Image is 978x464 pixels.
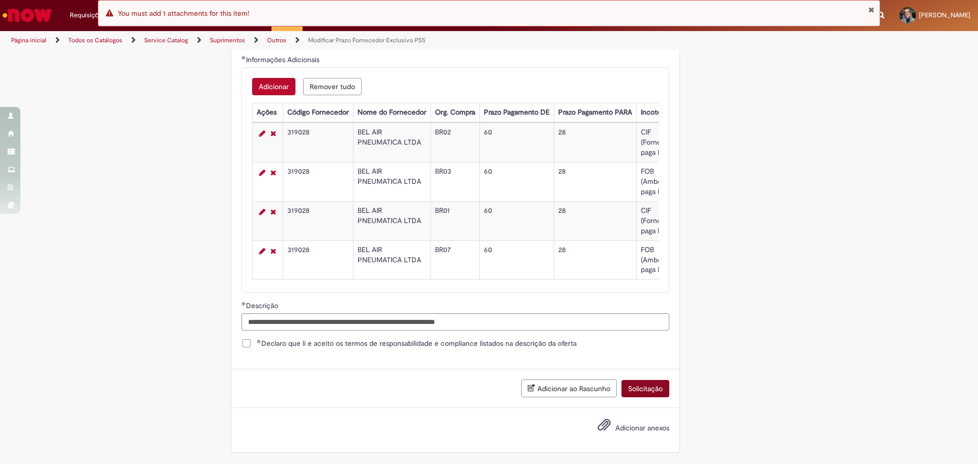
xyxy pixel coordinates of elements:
[621,380,669,397] button: Solicitação
[268,127,279,140] a: Remover linha 1
[8,31,644,50] ul: Trilhas de página
[479,103,554,122] th: Prazo Pagamento DE
[283,162,353,201] td: 319028
[268,245,279,257] a: Remover linha 4
[267,36,286,44] a: Outros
[615,424,669,433] span: Adicionar anexos
[554,162,636,201] td: 28
[268,206,279,218] a: Remover linha 3
[210,36,245,44] a: Suprimentos
[554,103,636,122] th: Prazo Pagamento PARA
[68,36,122,44] a: Todos os Catálogos
[636,162,684,201] td: FOB (Ambev paga Frete)
[430,123,479,162] td: BR02
[919,11,970,19] span: [PERSON_NAME]
[257,206,268,218] a: Editar Linha 3
[868,6,875,14] button: Fechar Notificação
[257,338,577,348] span: Declaro que li e aceito os termos de responsabilidade e compliance listados na descrição da oferta
[353,162,430,201] td: BEL AIR PNEUMATICA LTDA
[479,123,554,162] td: 60
[283,201,353,240] td: 319028
[70,10,105,20] span: Requisições
[353,201,430,240] td: BEL AIR PNEUMATICA LTDA
[554,201,636,240] td: 28
[11,36,46,44] a: Página inicial
[246,301,280,310] span: Descrição
[257,245,268,257] a: Editar Linha 4
[554,240,636,280] td: 28
[430,201,479,240] td: BR01
[283,123,353,162] td: 319028
[353,123,430,162] td: BEL AIR PNEUMATICA LTDA
[636,201,684,240] td: CIF (Fornecedor paga Frete)
[241,302,246,306] span: Obrigatório Preenchido
[636,103,684,122] th: Incoterms
[257,167,268,179] a: Editar Linha 2
[430,103,479,122] th: Org. Compra
[1,5,53,25] img: ServiceNow
[554,123,636,162] td: 28
[430,162,479,201] td: BR03
[353,240,430,280] td: BEL AIR PNEUMATICA LTDA
[479,240,554,280] td: 60
[257,127,268,140] a: Editar Linha 1
[353,103,430,122] th: Nome do Fornecedor
[246,55,321,64] span: Informações Adicionais
[479,201,554,240] td: 60
[257,339,261,343] span: Obrigatório Preenchido
[430,240,479,280] td: BR07
[308,36,425,44] a: Modificar Prazo Fornecedor Exclusivo PSS
[252,103,283,122] th: Ações
[595,416,613,439] button: Adicionar anexos
[479,162,554,201] td: 60
[283,240,353,280] td: 319028
[303,78,362,95] button: Remove all rows for Informações Adicionais
[636,240,684,280] td: FOB (Ambev paga Frete)
[252,78,295,95] button: Add a row for Informações Adicionais
[521,379,617,397] button: Adicionar ao Rascunho
[241,56,246,60] span: Obrigatório Preenchido
[144,36,188,44] a: Service Catalog
[118,9,249,18] span: You must add 1 attachments for this item!
[283,103,353,122] th: Código Fornecedor
[268,167,279,179] a: Remover linha 2
[241,313,669,331] input: Descrição
[636,123,684,162] td: CIF (Fornecedor paga Frete)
